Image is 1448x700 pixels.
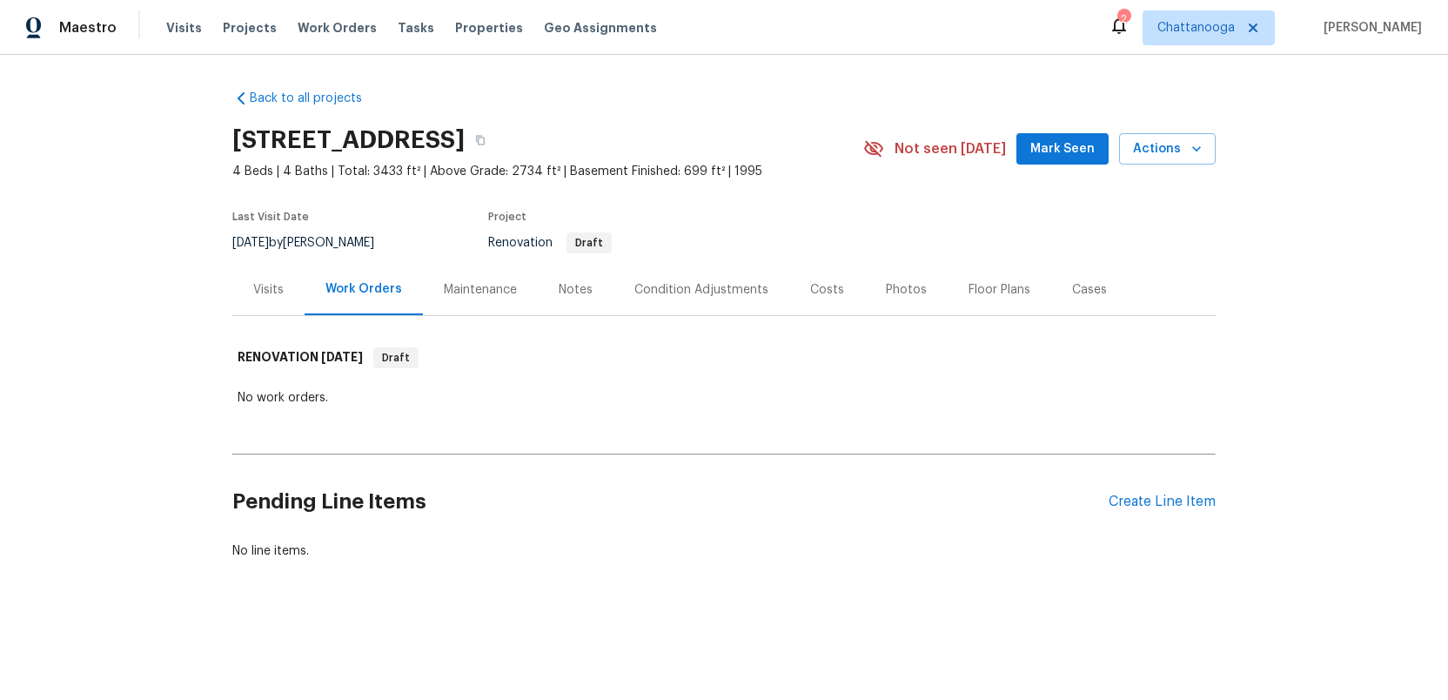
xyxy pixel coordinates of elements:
span: Draft [568,238,610,248]
span: Actions [1133,138,1202,160]
h6: RENOVATION [238,347,363,368]
div: No line items. [232,542,1216,560]
span: 4 Beds | 4 Baths | Total: 3433 ft² | Above Grade: 2734 ft² | Basement Finished: 699 ft² | 1995 [232,163,863,180]
span: Projects [223,19,277,37]
span: Geo Assignments [544,19,657,37]
h2: [STREET_ADDRESS] [232,131,465,149]
span: Mark Seen [1030,138,1095,160]
div: Condition Adjustments [634,281,768,299]
button: Copy Address [465,125,496,156]
div: Visits [253,281,284,299]
span: Project [488,212,526,222]
div: Notes [559,281,593,299]
button: Mark Seen [1016,133,1109,165]
span: [PERSON_NAME] [1317,19,1422,37]
div: 2 [1117,10,1130,28]
div: RENOVATION [DATE]Draft [232,330,1216,386]
span: Last Visit Date [232,212,309,222]
div: No work orders. [238,389,1210,407]
div: by [PERSON_NAME] [232,232,395,253]
span: Tasks [398,22,434,34]
span: Maestro [59,19,117,37]
div: Photos [886,281,927,299]
span: [DATE] [321,351,363,363]
button: Actions [1119,133,1216,165]
h2: Pending Line Items [232,461,1109,542]
div: Work Orders [325,280,402,298]
div: Create Line Item [1109,494,1216,510]
span: Properties [455,19,523,37]
span: Draft [375,349,417,367]
span: Not seen [DATE] [895,140,1006,158]
span: Renovation [488,237,612,249]
span: [DATE] [232,237,269,249]
a: Back to all projects [232,90,399,107]
div: Floor Plans [969,281,1030,299]
div: Cases [1072,281,1107,299]
span: Work Orders [298,19,377,37]
span: Visits [166,19,202,37]
div: Maintenance [444,281,517,299]
div: Costs [810,281,844,299]
span: Chattanooga [1157,19,1235,37]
